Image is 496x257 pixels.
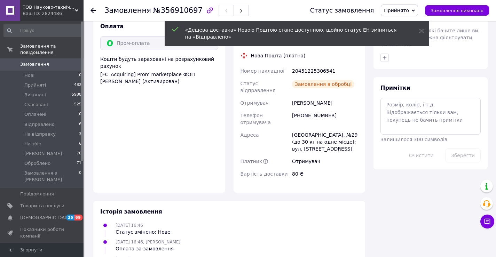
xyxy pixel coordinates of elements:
span: Адреса [241,132,259,138]
span: [DEMOGRAPHIC_DATA] [20,215,72,221]
span: Замовлення з [PERSON_NAME] [24,170,79,183]
span: Нові [24,72,34,79]
span: 6 [79,141,81,147]
div: Ваш ID: 2824486 [23,10,84,17]
span: Повідомлення [20,191,54,197]
div: Кошти будуть зараховані на розрахунковий рахунок [100,56,218,85]
div: [PHONE_NUMBER] [291,109,360,129]
button: Чат з покупцем [480,215,494,228]
span: [DATE] 16:46 [116,223,143,228]
span: Статус відправлення [241,81,276,93]
div: Отримувач [291,155,360,168]
span: Примітки [380,85,410,91]
span: Прийняті [24,82,46,88]
span: Замовлення [20,61,49,67]
div: Нова Пошта (платна) [249,52,307,59]
span: Телефон отримувача [241,113,271,125]
div: «Дешева доставка» Новою Поштою стане доступною, щойно статус ЕН зміниться на «Відправлено» [185,26,402,40]
span: Історія замовлення [100,208,162,215]
span: 69 [74,215,82,220]
span: На збір [24,141,41,147]
span: Товари та послуги [20,203,64,209]
div: [PERSON_NAME] [291,97,360,109]
span: №356910697 [153,6,203,15]
span: 0 [79,170,81,183]
div: Оплата за замовлення [116,245,180,252]
span: 0 [79,111,81,118]
span: Замовлення [104,6,151,15]
span: Показники роботи компанії [20,226,64,239]
div: 80 ₴ [291,168,360,180]
span: 5988 [72,92,81,98]
span: 76 [77,151,81,157]
span: Скасовані [24,102,48,108]
span: Замовлення виконано [431,8,483,13]
span: Оплата [100,23,124,30]
div: Замовлення в обробці [292,80,354,88]
span: Вартість доставки [241,171,288,177]
span: На відправку [24,131,56,137]
span: Отримувач [241,100,269,106]
span: 25 [66,215,74,220]
span: 525 [74,102,81,108]
span: Платник [241,159,262,164]
div: Повернутися назад [90,7,96,14]
span: [DATE] 16:46, [PERSON_NAME] [116,240,180,244]
span: 6 [79,121,81,128]
span: Оплачені [24,111,46,118]
span: Залишилося 300 символів [380,137,447,142]
div: 20451225306541 [291,65,360,77]
div: Статус змінено: Нове [116,228,171,235]
span: 482 [74,82,81,88]
span: 0 [79,72,81,79]
span: Замовлення та повідомлення [20,43,84,56]
input: Пошук [3,24,82,37]
span: Оброблено [24,160,50,167]
span: ТОВ Науково-технічний союз [23,4,75,10]
span: 3 [79,131,81,137]
span: Прийнято [384,8,409,13]
span: Особисті нотатки, які бачите лише ви. З їх допомогою можна фільтрувати замовлення [380,28,480,47]
span: Виконані [24,92,46,98]
span: Номер накладної [241,68,285,74]
div: Статус замовлення [310,7,374,14]
button: Замовлення виконано [425,5,489,16]
div: [GEOGRAPHIC_DATA], №29 (до 30 кг на одне місце): вул. [STREET_ADDRESS] [291,129,360,155]
span: 71 [77,160,81,167]
div: [FC_Acquiring] Prom marketplace ФОП [PERSON_NAME] (Активирован) [100,71,218,85]
span: Відправлено [24,121,55,128]
span: [PERSON_NAME] [24,151,62,157]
